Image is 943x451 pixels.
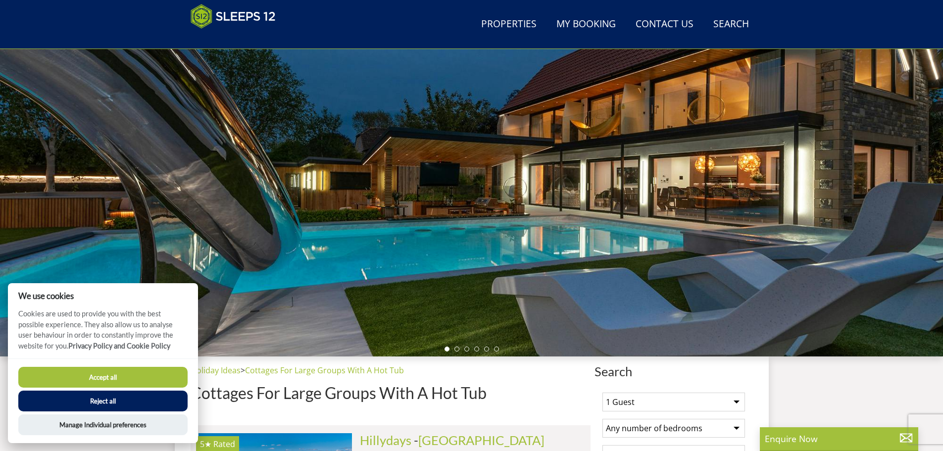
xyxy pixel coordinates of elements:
[418,433,545,448] a: [GEOGRAPHIC_DATA]
[245,365,404,376] a: Cottages For Large Groups With A Hot Tub
[18,391,188,411] button: Reject all
[8,308,198,358] p: Cookies are used to provide you with the best possible experience. They also allow us to analyse ...
[18,367,188,388] button: Accept all
[18,414,188,435] button: Manage Individual preferences
[595,364,753,378] span: Search
[477,13,541,36] a: Properties
[186,35,290,43] iframe: Customer reviews powered by Trustpilot
[68,342,170,350] a: Privacy Policy and Cookie Policy
[191,365,241,376] a: Holiday Ideas
[213,439,235,450] span: Rated
[241,365,245,376] span: >
[414,433,545,448] span: -
[200,439,211,450] span: Hillydays has a 5 star rating under the Quality in Tourism Scheme
[765,432,913,445] p: Enquire Now
[632,13,697,36] a: Contact Us
[8,291,198,301] h2: We use cookies
[709,13,753,36] a: Search
[191,384,591,401] h1: Cottages For Large Groups With A Hot Tub
[191,4,276,29] img: Sleeps 12
[360,433,411,448] a: Hillydays
[552,13,620,36] a: My Booking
